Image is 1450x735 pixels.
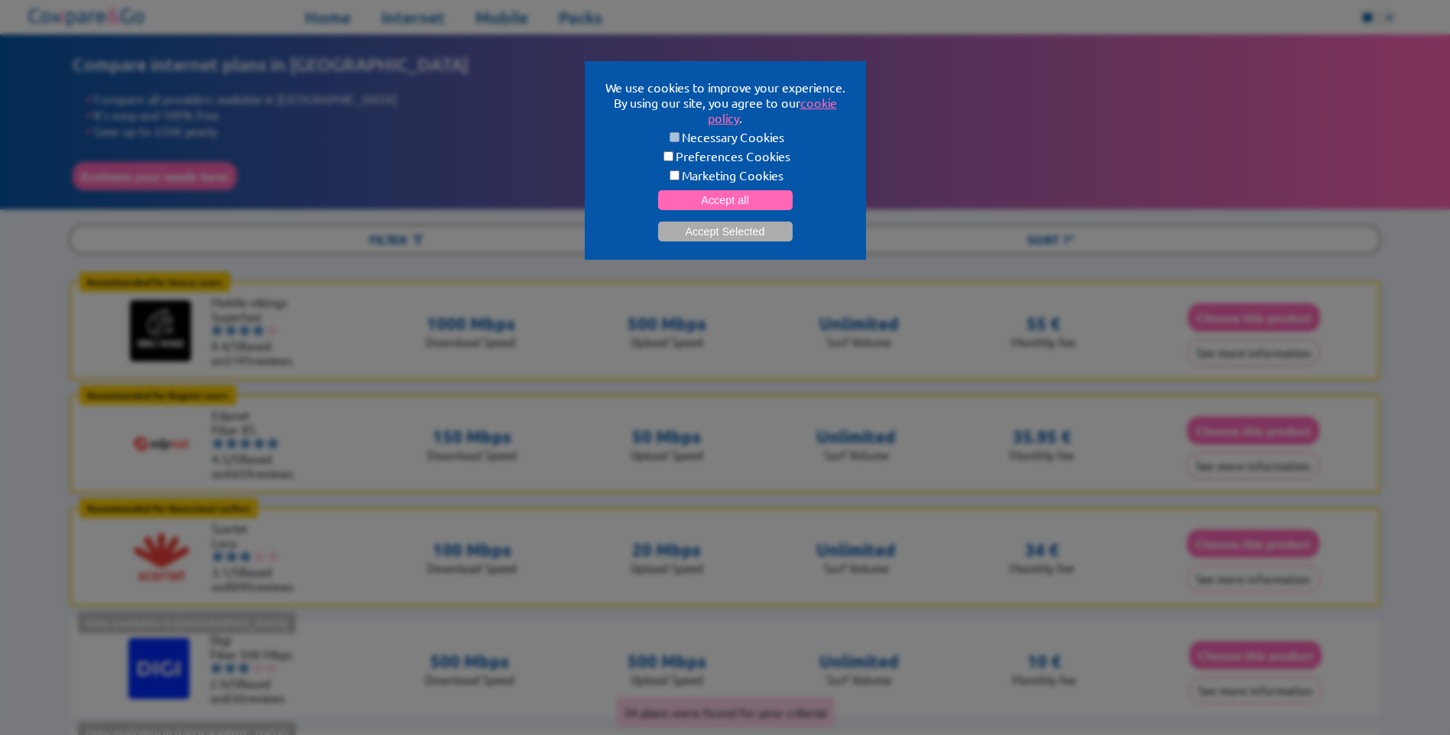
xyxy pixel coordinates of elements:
button: Accept Selected [658,222,793,241]
label: Marketing Cookies [603,167,848,183]
a: cookie policy [708,95,837,125]
label: Preferences Cookies [603,148,848,164]
label: Necessary Cookies [603,129,848,144]
input: Marketing Cookies [670,170,680,180]
input: Necessary Cookies [670,132,680,142]
button: Accept all [658,190,793,210]
p: We use cookies to improve your experience. By using our site, you agree to our . [603,79,848,125]
input: Preferences Cookies [663,151,673,161]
